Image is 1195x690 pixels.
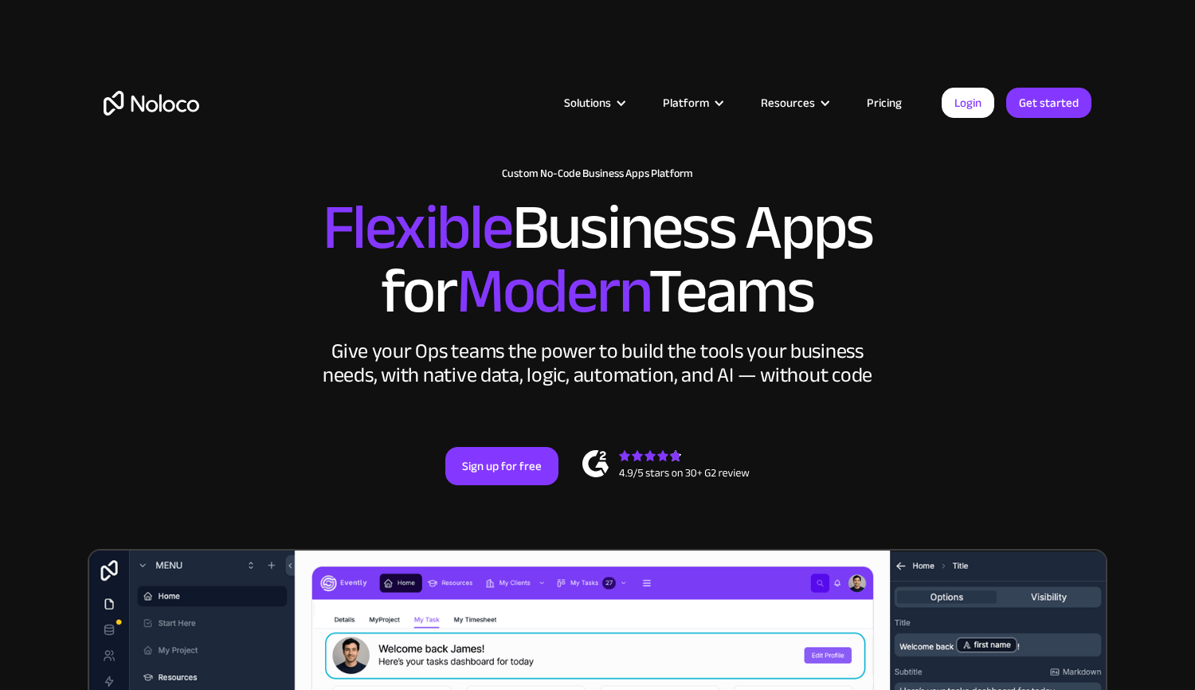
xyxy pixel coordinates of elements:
[456,232,648,351] span: Modern
[643,92,741,113] div: Platform
[847,92,922,113] a: Pricing
[104,91,199,116] a: home
[445,447,558,485] a: Sign up for free
[104,196,1091,323] h2: Business Apps for Teams
[663,92,709,113] div: Platform
[761,92,815,113] div: Resources
[1006,88,1091,118] a: Get started
[323,168,512,287] span: Flexible
[319,339,876,387] div: Give your Ops teams the power to build the tools your business needs, with native data, logic, au...
[564,92,611,113] div: Solutions
[544,92,643,113] div: Solutions
[741,92,847,113] div: Resources
[942,88,994,118] a: Login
